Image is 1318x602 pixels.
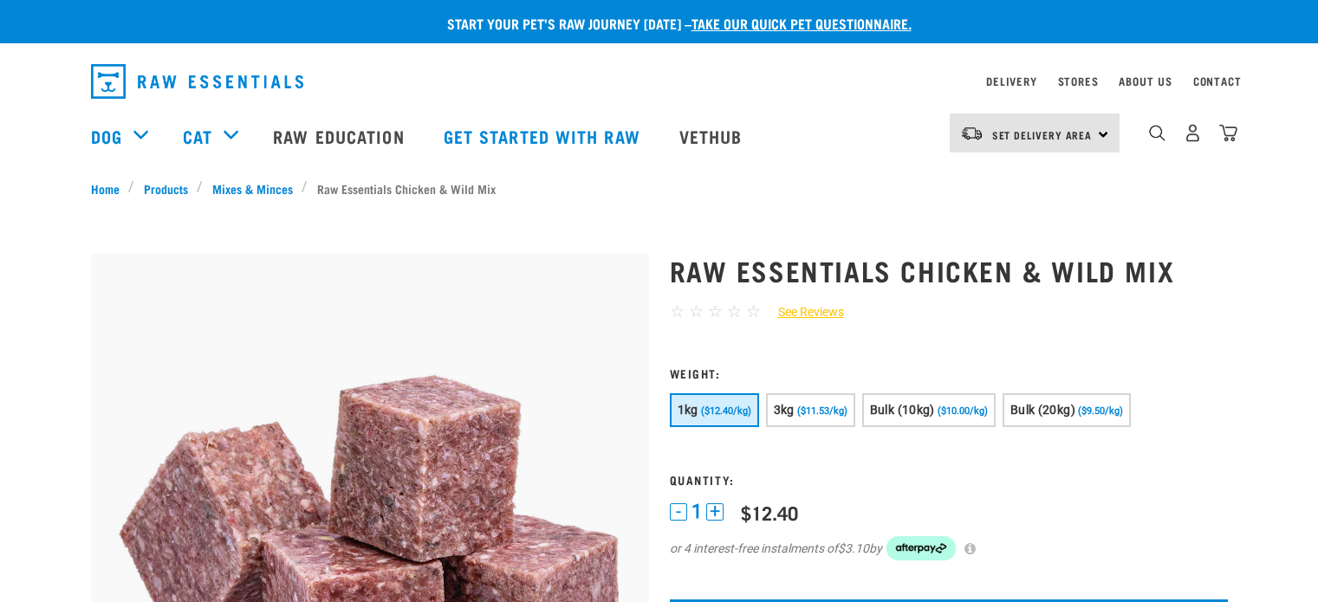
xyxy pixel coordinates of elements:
[761,303,844,321] a: See Reviews
[91,123,122,149] a: Dog
[1010,403,1075,417] span: Bulk (20kg)
[91,64,303,99] img: Raw Essentials Logo
[1078,405,1123,417] span: ($9.50/kg)
[678,403,698,417] span: 1kg
[1119,78,1172,84] a: About Us
[701,405,751,417] span: ($12.40/kg)
[870,403,935,417] span: Bulk (10kg)
[1184,124,1202,142] img: user.png
[1219,124,1237,142] img: home-icon@2x.png
[862,393,996,427] button: Bulk (10kg) ($10.00/kg)
[662,101,764,171] a: Vethub
[183,123,212,149] a: Cat
[741,502,798,523] div: $12.40
[691,502,702,521] span: 1
[670,473,1228,486] h3: Quantity:
[838,540,869,558] span: $3.10
[706,503,724,521] button: +
[960,126,984,141] img: van-moving.png
[727,301,742,321] span: ☆
[746,301,761,321] span: ☆
[1149,125,1165,141] img: home-icon-1@2x.png
[1003,393,1131,427] button: Bulk (20kg) ($9.50/kg)
[670,503,687,521] button: -
[77,57,1242,106] nav: dropdown navigation
[691,19,912,27] a: take our quick pet questionnaire.
[1193,78,1242,84] a: Contact
[774,403,795,417] span: 3kg
[256,101,425,171] a: Raw Education
[766,393,855,427] button: 3kg ($11.53/kg)
[986,78,1036,84] a: Delivery
[203,179,302,197] a: Mixes & Minces
[670,301,685,321] span: ☆
[992,132,1093,138] span: Set Delivery Area
[708,301,723,321] span: ☆
[689,301,704,321] span: ☆
[134,179,197,197] a: Products
[886,536,956,560] img: Afterpay
[670,536,1228,560] div: or 4 interest-free instalments of by
[670,366,1228,379] h3: Weight:
[670,255,1228,286] h1: Raw Essentials Chicken & Wild Mix
[91,179,1228,197] nav: breadcrumbs
[670,393,759,427] button: 1kg ($12.40/kg)
[938,405,988,417] span: ($10.00/kg)
[1058,78,1099,84] a: Stores
[91,179,129,197] a: Home
[426,101,662,171] a: Get started with Raw
[797,405,847,417] span: ($11.53/kg)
